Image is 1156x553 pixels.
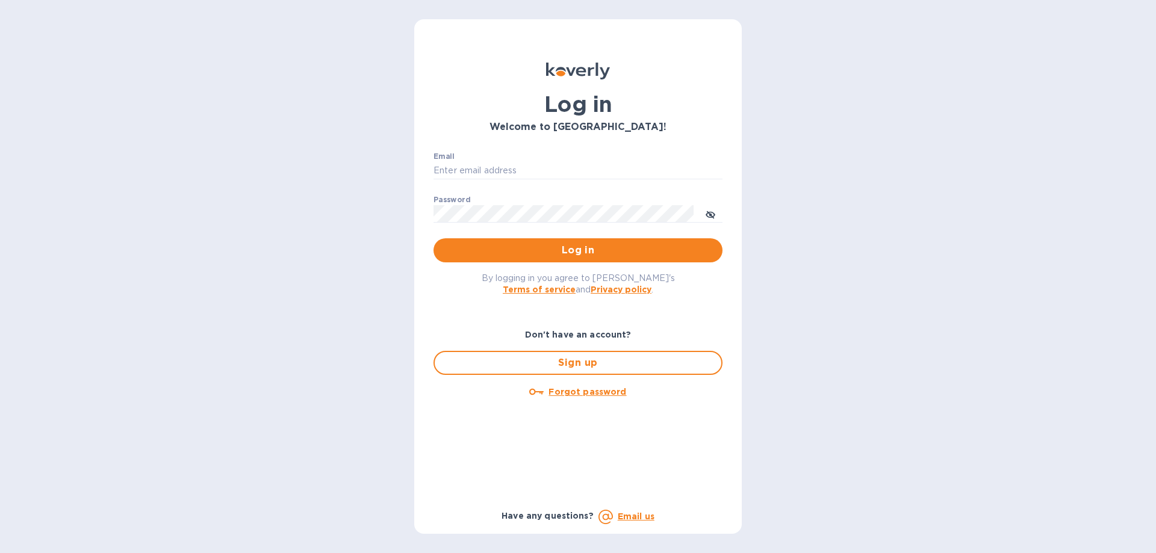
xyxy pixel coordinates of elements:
[433,91,722,117] h1: Log in
[433,122,722,133] h3: Welcome to [GEOGRAPHIC_DATA]!
[433,153,455,160] label: Email
[444,356,712,370] span: Sign up
[433,162,722,180] input: Enter email address
[482,273,675,294] span: By logging in you agree to [PERSON_NAME]'s and .
[433,238,722,262] button: Log in
[546,63,610,79] img: Koverly
[443,243,713,258] span: Log in
[503,285,576,294] a: Terms of service
[591,285,651,294] a: Privacy policy
[502,511,594,521] b: Have any questions?
[433,351,722,375] button: Sign up
[433,196,470,203] label: Password
[548,387,626,397] u: Forgot password
[618,511,654,521] a: Email us
[525,330,632,339] b: Don't have an account?
[698,202,722,226] button: toggle password visibility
